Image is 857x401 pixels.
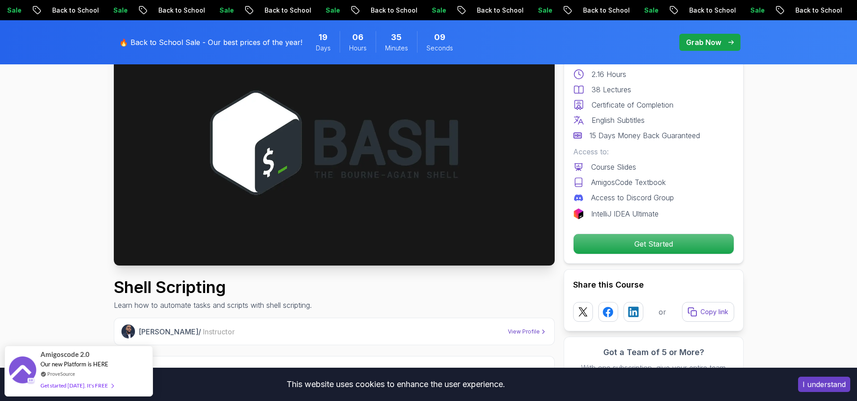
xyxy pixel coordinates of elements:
[426,44,453,53] span: Seconds
[256,6,318,15] p: Back to School
[574,234,734,254] p: Get Started
[211,6,240,15] p: Sale
[352,31,363,44] span: 6 Hours
[114,278,312,296] h1: Shell Scripting
[319,31,328,44] span: 19 Days
[391,31,402,44] span: 35 Minutes
[682,302,734,322] button: Copy link
[787,6,848,15] p: Back to School
[469,6,530,15] p: Back to School
[150,6,211,15] p: Back to School
[573,346,734,359] h3: Got a Team of 5 or More?
[40,360,108,368] span: Our new Platform is HERE
[573,362,734,384] p: With one subscription, give your entire team access to all courses and features.
[573,234,734,254] button: Get Started
[349,44,367,53] span: Hours
[114,18,555,266] img: shell-scripting_thumbnail
[592,84,631,95] p: 38 Lectures
[316,44,331,53] span: Days
[9,356,36,386] img: provesource social proof notification image
[591,177,666,188] p: AmigosCode Textbook
[434,31,445,44] span: 9 Seconds
[7,374,785,394] div: This website uses cookies to enhance the user experience.
[573,279,734,291] h2: Share this Course
[573,208,584,219] img: jetbrains logo
[363,6,424,15] p: Back to School
[40,349,90,360] span: Amigoscode 2.0
[798,377,850,392] button: Accept cookies
[575,6,636,15] p: Back to School
[659,306,666,317] p: or
[636,6,665,15] p: Sale
[592,69,626,80] p: 2.16 Hours
[44,6,105,15] p: Back to School
[121,324,135,338] img: Abz
[591,162,636,172] p: Course Slides
[686,37,721,48] p: Grab Now
[591,208,659,219] p: IntelliJ IDEA Ultimate
[592,99,673,110] p: Certificate of Completion
[573,146,734,157] p: Access to:
[385,44,408,53] span: Minutes
[508,327,547,336] a: View Profile
[47,370,75,378] a: ProveSource
[700,307,728,316] p: Copy link
[119,37,302,48] p: 🔥 Back to School Sale - Our best prices of the year!
[591,192,674,203] p: Access to Discord Group
[530,6,559,15] p: Sale
[203,327,235,336] span: Instructor
[40,380,113,391] div: Get started [DATE]. It's FREE
[105,6,134,15] p: Sale
[114,300,312,311] p: Learn how to automate tasks and scripts with shell scripting.
[125,367,543,380] h2: What you will learn
[592,115,645,126] p: English Subtitles
[318,6,346,15] p: Sale
[742,6,771,15] p: Sale
[681,6,742,15] p: Back to School
[424,6,453,15] p: Sale
[589,130,700,141] p: 15 Days Money Back Guaranteed
[139,326,235,337] p: [PERSON_NAME] /
[508,328,540,335] p: View Profile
